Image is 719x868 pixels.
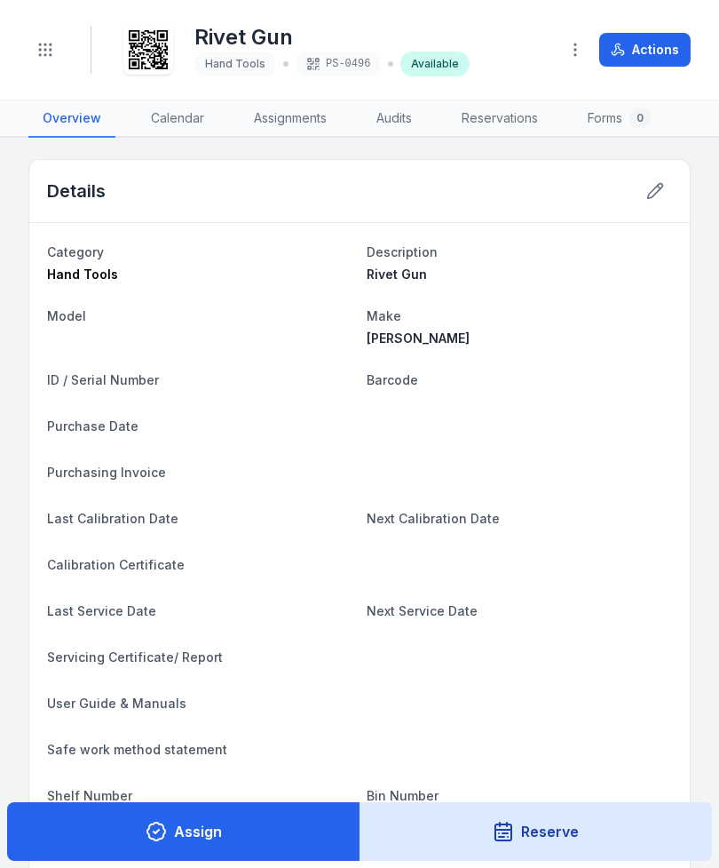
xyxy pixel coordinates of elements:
[400,52,470,76] div: Available
[47,244,104,259] span: Category
[367,267,427,282] span: Rivet Gun
[447,100,552,138] a: Reservations
[47,372,159,387] span: ID / Serial Number
[47,696,186,711] span: User Guide & Manuals
[47,511,178,526] span: Last Calibration Date
[47,267,118,282] span: Hand Tools
[47,788,132,803] span: Shelf Number
[359,802,713,861] button: Reserve
[47,308,86,323] span: Model
[367,372,418,387] span: Barcode
[47,179,106,203] h2: Details
[367,603,478,618] span: Next Service Date
[47,742,227,757] span: Safe work method statement
[205,57,265,70] span: Hand Tools
[47,603,156,618] span: Last Service Date
[28,100,115,138] a: Overview
[362,100,426,138] a: Audits
[47,465,166,480] span: Purchasing Invoice
[367,788,439,803] span: Bin Number
[629,108,651,129] div: 0
[47,418,138,434] span: Purchase Date
[367,308,401,323] span: Make
[367,244,438,259] span: Description
[194,23,470,52] h1: Rivet Gun
[7,802,360,861] button: Assign
[573,100,665,138] a: Forms0
[28,33,62,67] button: Toggle navigation
[599,33,691,67] button: Actions
[296,52,381,76] div: PS-0496
[367,330,470,346] span: [PERSON_NAME]
[47,557,185,572] span: Calibration Certificate
[137,100,218,138] a: Calendar
[47,649,223,665] span: Servicing Certificate/ Report
[240,100,341,138] a: Assignments
[367,511,500,526] span: Next Calibration Date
